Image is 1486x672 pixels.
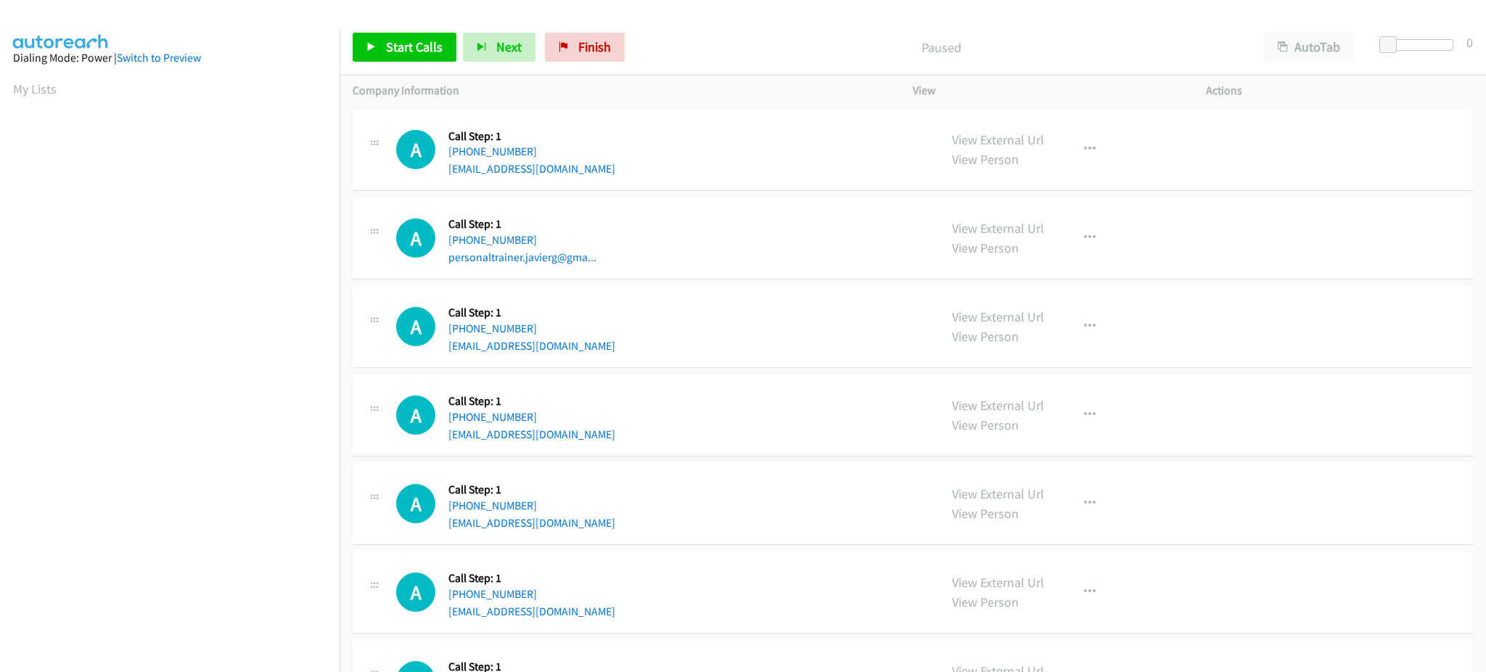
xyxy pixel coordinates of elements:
a: View External Url [952,485,1044,502]
a: [PHONE_NUMBER] [448,499,537,512]
h5: Call Step: 1 [448,217,596,231]
p: Actions [1206,82,1473,99]
a: [EMAIL_ADDRESS][DOMAIN_NAME] [448,339,615,353]
div: Delay between calls (in seconds) [1387,39,1453,51]
span: Next [496,38,522,55]
a: [PHONE_NUMBER] [448,587,537,601]
a: [EMAIL_ADDRESS][DOMAIN_NAME] [448,427,615,441]
a: View Person [952,417,1019,433]
a: My Lists [13,81,57,97]
a: View External Url [952,220,1044,237]
a: View External Url [952,308,1044,325]
div: The call is yet to be attempted [396,130,435,169]
a: Switch to Preview [117,51,201,65]
h5: Call Step: 1 [448,483,615,497]
a: View External Url [952,131,1044,148]
h1: A [396,130,435,169]
a: View Person [952,151,1019,168]
h5: Call Step: 1 [448,306,615,320]
span: Finish [578,38,611,55]
h5: Call Step: 1 [448,129,615,144]
h1: A [396,573,435,612]
a: [PHONE_NUMBER] [448,144,537,158]
a: View Person [952,594,1019,610]
div: The call is yet to be attempted [396,307,435,346]
p: Company Information [353,82,887,99]
p: View [913,82,1180,99]
a: View Person [952,239,1019,256]
h1: A [396,484,435,523]
a: View Person [952,505,1019,522]
p: Paused [644,38,1238,57]
a: [PHONE_NUMBER] [448,321,537,335]
a: [EMAIL_ADDRESS][DOMAIN_NAME] [448,605,615,618]
div: Dialing Mode: Power | [13,49,327,67]
a: [PHONE_NUMBER] [448,233,537,247]
span: Start Calls [386,38,443,55]
h1: A [396,307,435,346]
a: [EMAIL_ADDRESS][DOMAIN_NAME] [448,162,615,176]
a: [EMAIL_ADDRESS][DOMAIN_NAME] [448,516,615,530]
h1: A [396,396,435,435]
a: Start Calls [353,33,456,62]
div: The call is yet to be attempted [396,218,435,258]
a: personaltrainer.javierg@gma... [448,250,596,264]
div: The call is yet to be attempted [396,484,435,523]
a: View External Url [952,397,1044,414]
a: Finish [545,33,625,62]
h1: A [396,218,435,258]
h5: Call Step: 1 [448,571,615,586]
button: AutoTab [1264,33,1354,62]
a: [PHONE_NUMBER] [448,410,537,424]
div: The call is yet to be attempted [396,396,435,435]
div: The call is yet to be attempted [396,573,435,612]
a: View External Url [952,574,1044,591]
h5: Call Step: 1 [448,394,615,409]
a: View Person [952,328,1019,345]
button: Next [463,33,535,62]
div: 0 [1466,33,1473,52]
